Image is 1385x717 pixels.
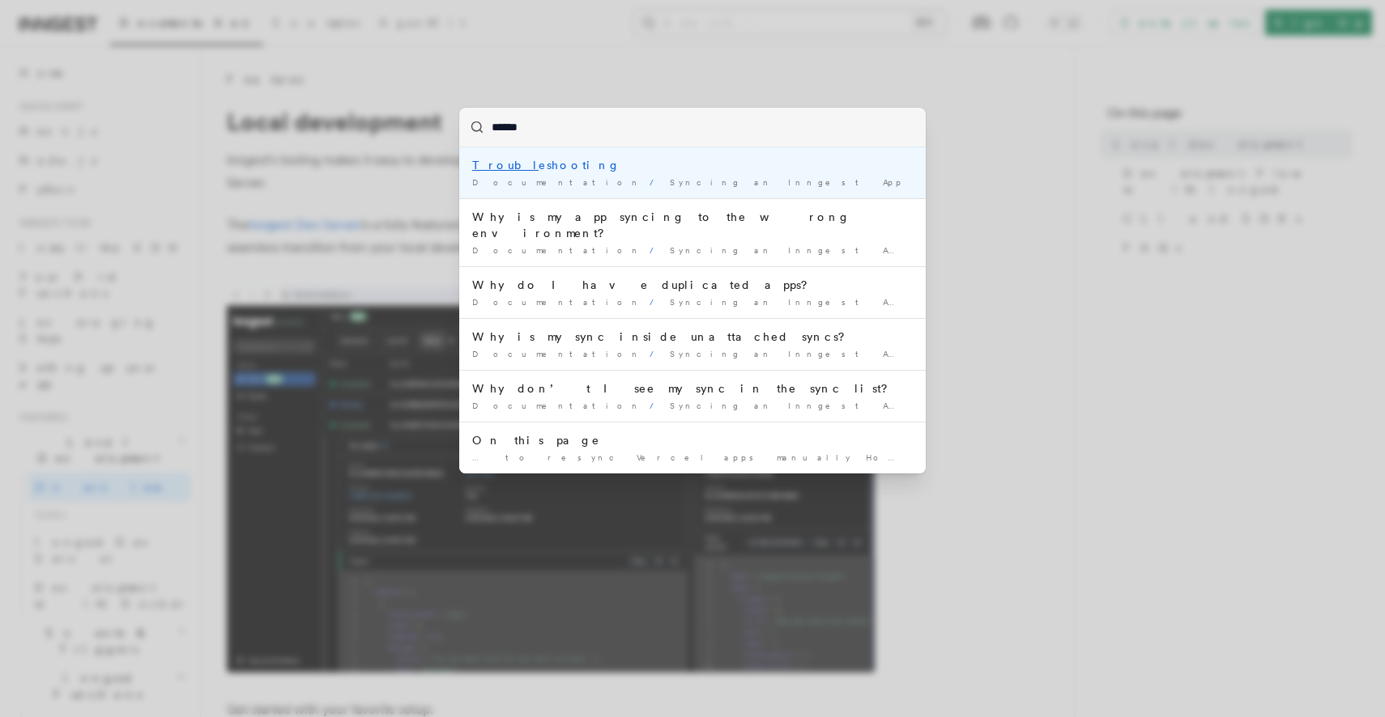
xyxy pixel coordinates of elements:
span: / [650,297,663,307]
span: Syncing an Inngest App [670,401,907,410]
span: / [650,401,663,410]
span: Syncing an Inngest App [670,245,907,255]
span: / [650,349,663,358]
div: eshooting [472,157,913,173]
span: Syncing an Inngest App [670,349,907,358]
span: Documentation [472,245,643,255]
span: Syncing an Inngest App [670,297,907,307]
span: Documentation [472,297,643,307]
div: Why is my sync inside unattached syncs? [472,329,913,345]
span: Documentation [472,177,643,187]
span: Documentation [472,349,643,358]
span: / [650,245,663,255]
span: Syncing an Inngest App [670,177,904,187]
div: Why is my app syncing to the wrong environment? [472,209,913,241]
div: On this page [472,432,913,448]
mark: Troubl [472,159,539,172]
span: / [910,245,924,255]
span: / [650,177,663,187]
span: / [910,297,924,307]
span: / [910,349,924,358]
div: Why do I have duplicated apps? [472,277,913,293]
span: / [910,401,924,410]
div: Why don’t I see my sync in the sync list? [472,380,913,397]
div: … to resync Vercel apps manually How to resync manually eshooting [472,452,913,464]
span: Documentation [472,401,643,410]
